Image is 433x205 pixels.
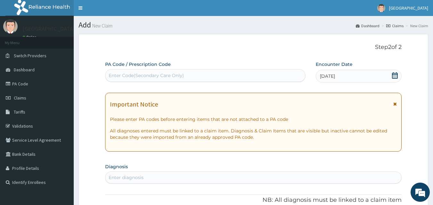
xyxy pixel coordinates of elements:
label: PA Code / Prescription Code [105,61,171,67]
span: Tariffs [14,109,25,115]
span: [DATE] [320,73,335,79]
p: Please enter PA codes before entering items that are not attached to a PA code [110,116,397,122]
p: NB: All diagnosis must be linked to a claim item [105,196,402,204]
img: User Image [377,4,385,12]
h1: Important Notice [110,101,158,108]
div: Enter Code(Secondary Care Only) [109,72,184,79]
a: Dashboard [356,23,379,28]
span: Dashboard [14,67,35,73]
li: New Claim [404,23,428,28]
label: Diagnosis [105,163,128,170]
a: Claims [386,23,404,28]
p: Step 2 of 2 [105,44,402,51]
img: User Image [3,19,18,34]
p: [GEOGRAPHIC_DATA] [22,26,75,32]
small: New Claim [91,23,112,28]
h1: Add [79,21,428,29]
div: Enter diagnosis [109,174,144,181]
span: Switch Providers [14,53,46,59]
a: Online [22,35,38,39]
span: Claims [14,95,26,101]
label: Encounter Date [316,61,353,67]
p: All diagnoses entered must be linked to a claim item. Diagnosis & Claim Items that are visible bu... [110,128,397,140]
span: [GEOGRAPHIC_DATA] [389,5,428,11]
